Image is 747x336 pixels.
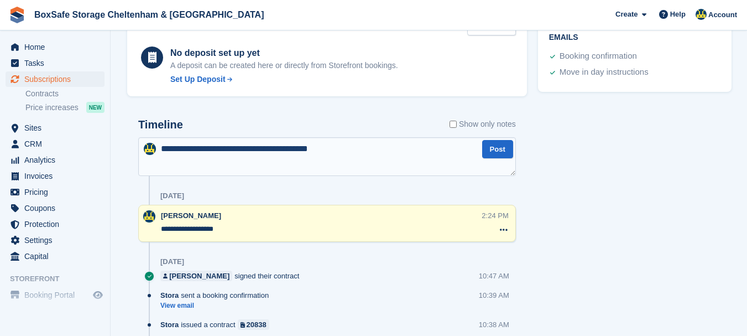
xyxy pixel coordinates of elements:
div: 2:24 PM [482,210,508,221]
a: 20838 [238,319,269,330]
a: [PERSON_NAME] [160,271,232,281]
div: [DATE] [160,257,184,266]
a: menu [6,232,105,248]
div: No deposit set up yet [170,46,398,60]
div: [DATE] [160,192,184,200]
a: menu [6,71,105,87]
a: menu [6,184,105,200]
a: Preview store [91,288,105,302]
div: [PERSON_NAME] [169,271,229,281]
span: Settings [24,232,91,248]
span: Stora [160,290,179,301]
a: menu [6,249,105,264]
label: Show only notes [450,118,516,130]
span: Home [24,39,91,55]
span: Tasks [24,55,91,71]
p: A deposit can be created here or directly from Storefront bookings. [170,60,398,71]
img: Kim Virabi [144,143,156,155]
span: Pricing [24,184,91,200]
a: menu [6,120,105,136]
a: Price increases NEW [25,101,105,113]
h2: Emails [549,33,720,42]
a: menu [6,136,105,152]
a: View email [160,301,274,311]
span: Capital [24,249,91,264]
div: signed their contract [160,271,305,281]
span: [PERSON_NAME] [161,211,221,220]
span: Coupons [24,200,91,216]
div: issued a contract [160,319,275,330]
h2: Timeline [138,118,183,131]
button: Post [482,140,513,158]
div: Move in day instructions [560,66,649,79]
img: stora-icon-8386f47178a22dfd0bd8f6a31ec36ba5ce8667c1dd55bd0f319d3a0aa187defe.svg [9,7,25,23]
a: menu [6,287,105,303]
div: 10:47 AM [479,271,509,281]
div: Set Up Deposit [170,74,226,85]
a: menu [6,200,105,216]
span: Stora [160,319,179,330]
a: Contracts [25,89,105,99]
a: BoxSafe Storage Cheltenham & [GEOGRAPHIC_DATA] [30,6,268,24]
div: 10:39 AM [479,290,509,301]
span: CRM [24,136,91,152]
span: Create [615,9,638,20]
span: Sites [24,120,91,136]
a: menu [6,55,105,71]
span: Analytics [24,152,91,168]
div: sent a booking confirmation [160,290,274,301]
span: Help [670,9,686,20]
span: Price increases [25,102,79,113]
span: Storefront [10,273,110,285]
div: Booking confirmation [560,50,637,63]
a: Set Up Deposit [170,74,398,85]
span: Subscriptions [24,71,91,87]
span: Account [708,9,737,20]
div: NEW [86,102,105,113]
span: Invoices [24,168,91,184]
img: Kim Virabi [696,9,707,20]
a: menu [6,168,105,184]
span: Booking Portal [24,287,91,303]
img: Kim Virabi [143,210,155,223]
a: menu [6,152,105,168]
div: 10:38 AM [479,319,509,330]
input: Show only notes [450,118,457,130]
div: 20838 [247,319,267,330]
span: Protection [24,216,91,232]
a: menu [6,39,105,55]
a: menu [6,216,105,232]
